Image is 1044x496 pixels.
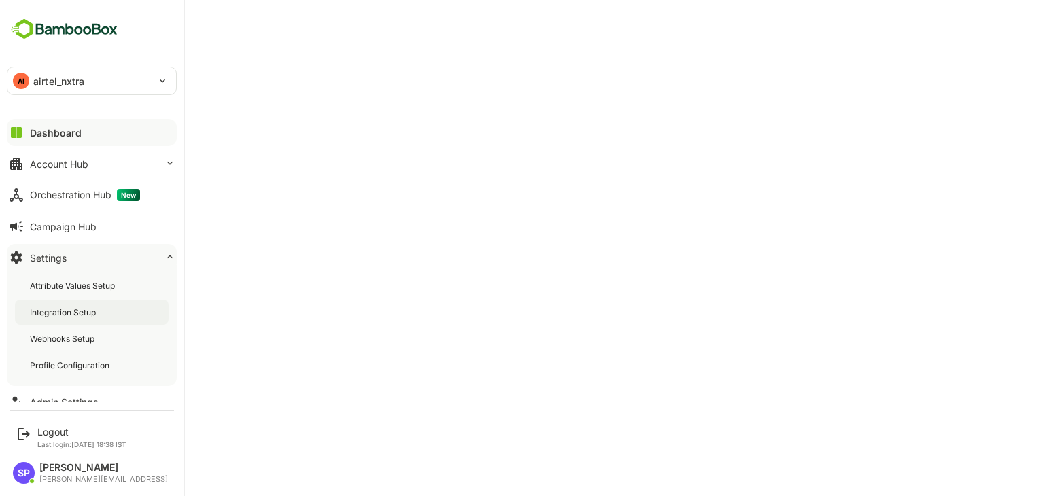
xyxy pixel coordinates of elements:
div: Orchestration Hub [30,189,140,201]
div: Campaign Hub [30,221,97,232]
div: [PERSON_NAME][EMAIL_ADDRESS] [39,475,168,484]
div: AI [13,73,29,89]
div: Dashboard [30,127,82,139]
div: Attribute Values Setup [30,280,118,291]
div: AIairtel_nxtra [7,67,176,94]
button: Admin Settings [7,388,177,415]
p: airtel_nxtra [33,74,85,88]
div: [PERSON_NAME] [39,462,168,474]
button: Settings [7,244,177,271]
span: New [117,189,140,201]
div: Admin Settings [30,396,98,408]
button: Campaign Hub [7,213,177,240]
div: Logout [37,426,126,438]
div: SP [13,462,35,484]
p: Last login: [DATE] 18:38 IST [37,440,126,448]
img: BambooboxFullLogoMark.5f36c76dfaba33ec1ec1367b70bb1252.svg [7,16,122,42]
button: Orchestration HubNew [7,181,177,209]
div: Settings [30,252,67,264]
div: Webhooks Setup [30,333,97,344]
div: Profile Configuration [30,359,112,371]
button: Dashboard [7,119,177,146]
div: Integration Setup [30,306,99,318]
button: Account Hub [7,150,177,177]
div: Account Hub [30,158,88,170]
